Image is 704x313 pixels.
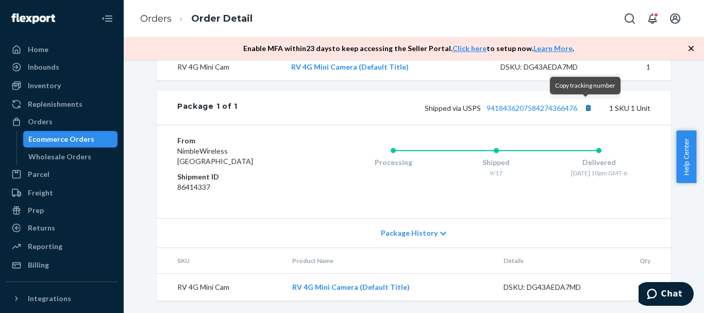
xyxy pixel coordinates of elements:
[23,131,118,147] a: Ecommerce Orders
[547,157,650,168] div: Delivered
[609,274,671,301] td: 1
[23,149,118,165] a: Wholesale Orders
[665,8,685,29] button: Open account menu
[555,81,615,89] span: Copy tracking number
[28,44,48,55] div: Home
[639,282,694,308] iframe: Opens a widget where you can chat to one of our agents
[28,62,59,72] div: Inbounds
[676,130,696,183] button: Help Center
[445,169,548,177] div: 9/17
[157,274,284,301] td: RV 4G Mini Cam
[28,152,91,162] div: Wholesale Orders
[609,248,671,274] th: Qty
[243,43,574,54] p: Enable MFA within 23 days to keep accessing the Seller Portal. to setup now. .
[6,77,118,94] a: Inventory
[177,146,253,166] span: NimbleWireless [GEOGRAPHIC_DATA]
[28,117,53,127] div: Orders
[177,136,300,146] dt: From
[177,101,238,114] div: Package 1 of 1
[157,248,284,274] th: SKU
[28,205,44,216] div: Prep
[381,228,438,238] span: Package History
[177,182,300,192] dd: 86414337
[191,13,253,24] a: Order Detail
[284,248,495,274] th: Product Name
[28,80,61,91] div: Inventory
[238,101,650,114] div: 1 SKU 1 Unit
[97,8,118,29] button: Close Navigation
[140,13,172,24] a: Orders
[6,185,118,201] a: Freight
[6,238,118,255] a: Reporting
[11,13,55,24] img: Flexport logo
[291,62,409,71] a: RV 4G Mini Camera (Default Title)
[177,172,300,182] dt: Shipment ID
[605,54,671,81] td: 1
[342,157,445,168] div: Processing
[292,283,410,291] a: RV 4G Mini Camera (Default Title)
[6,220,118,236] a: Returns
[445,157,548,168] div: Shipped
[6,257,118,273] a: Billing
[6,290,118,307] button: Integrations
[28,188,53,198] div: Freight
[28,260,49,270] div: Billing
[28,99,82,109] div: Replenishments
[581,101,595,114] button: Copy tracking number
[619,8,640,29] button: Open Search Box
[28,169,49,179] div: Parcel
[6,41,118,58] a: Home
[533,44,573,53] a: Learn More
[6,113,118,130] a: Orders
[28,134,94,144] div: Ecommerce Orders
[452,44,487,53] a: Click here
[500,62,597,72] div: DSKU: DG43AEDA7MD
[157,54,283,81] td: RV 4G Mini Cam
[28,223,55,233] div: Returns
[6,202,118,219] a: Prep
[547,169,650,177] div: [DATE] 10pm GMT-6
[6,96,118,112] a: Replenishments
[642,8,663,29] button: Open notifications
[28,241,62,252] div: Reporting
[6,166,118,183] a: Parcel
[132,4,261,34] ol: breadcrumbs
[28,293,71,304] div: Integrations
[487,104,577,112] a: 9418436207584274366476
[495,248,609,274] th: Details
[6,59,118,75] a: Inbounds
[425,104,595,112] span: Shipped via USPS
[504,282,600,292] div: DSKU: DG43AEDA7MD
